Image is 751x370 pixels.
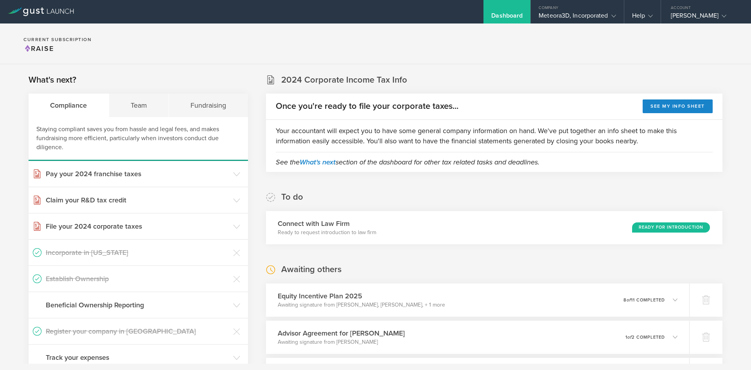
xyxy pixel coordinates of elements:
div: Compliance [29,94,109,117]
h3: Establish Ownership [46,274,229,284]
h3: Beneficial Ownership Reporting [46,300,229,310]
h3: Register your company in [GEOGRAPHIC_DATA] [46,326,229,336]
p: Your accountant will expect you to have some general company information on hand. We've put toget... [276,126,713,146]
div: Dashboard [491,12,523,23]
p: Ready to request introduction to law firm [278,229,376,236]
em: See the section of the dashboard for other tax related tasks and deadlines. [276,158,539,166]
span: Raise [23,44,54,53]
h2: Once you're ready to file your corporate taxes... [276,101,458,112]
p: Awaiting signature from [PERSON_NAME] [278,338,405,346]
h3: Claim your R&D tax credit [46,195,229,205]
h3: Advisor Agreement for [PERSON_NAME] [278,328,405,338]
p: Awaiting signature from [PERSON_NAME], [PERSON_NAME], + 1 more [278,301,445,309]
h3: Track your expenses [46,352,229,363]
h2: Current Subscription [23,37,92,42]
h3: Connect with Law Firm [278,218,376,229]
p: 1 2 completed [625,335,665,339]
h3: File your 2024 corporate taxes [46,221,229,231]
div: Team [109,94,169,117]
h2: Awaiting others [281,264,341,275]
a: What's next [300,158,336,166]
div: Staying compliant saves you from hassle and legal fees, and makes fundraising more efficient, par... [29,117,248,161]
div: Fundraising [169,94,248,117]
div: Help [632,12,653,23]
div: Meteora3D, Incorporated [539,12,616,23]
h2: To do [281,191,303,203]
div: Ready for Introduction [632,222,710,233]
div: Connect with Law FirmReady to request introduction to law firmReady for Introduction [266,211,722,244]
h2: 2024 Corporate Income Tax Info [281,74,407,86]
em: of [627,335,632,340]
em: of [627,298,631,303]
h3: Equity Incentive Plan 2025 [278,291,445,301]
button: See my info sheet [643,99,713,113]
p: 8 11 completed [623,298,665,302]
h3: Incorporate in [US_STATE] [46,247,229,258]
h3: Pay your 2024 franchise taxes [46,169,229,179]
h2: What's next? [29,74,76,86]
div: [PERSON_NAME] [671,12,737,23]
